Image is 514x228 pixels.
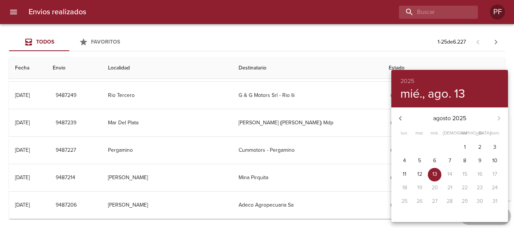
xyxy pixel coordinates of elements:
[458,130,471,137] span: vie.
[473,154,487,168] button: 9
[432,171,437,178] p: 13
[428,168,441,181] button: 13
[443,154,456,168] button: 7
[463,157,466,165] p: 8
[398,130,411,137] span: lun.
[492,157,497,165] p: 10
[458,141,471,154] button: 1
[488,141,502,154] button: 3
[478,157,481,165] p: 9
[417,171,422,178] p: 12
[400,86,465,101] button: mié., ago. 13
[413,130,426,137] span: mar.
[418,157,421,165] p: 5
[428,154,441,168] button: 6
[398,154,411,168] button: 4
[493,143,496,151] p: 3
[398,168,411,181] button: 11
[449,157,451,165] p: 7
[464,143,466,151] p: 1
[400,76,414,86] button: 2025
[433,157,436,165] p: 6
[473,141,487,154] button: 2
[403,171,406,178] p: 11
[428,130,441,137] span: mié.
[473,130,487,137] span: sáb.
[443,130,456,137] span: [DEMOGRAPHIC_DATA].
[413,168,426,181] button: 12
[403,157,406,165] p: 4
[478,143,481,151] p: 2
[409,114,490,123] p: agosto 2025
[488,130,502,137] span: dom.
[413,154,426,168] button: 5
[488,154,502,168] button: 10
[458,154,471,168] button: 8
